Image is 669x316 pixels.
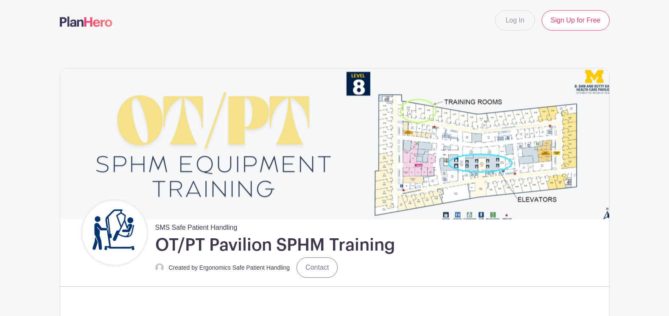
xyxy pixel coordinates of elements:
[169,264,290,271] small: Created by Ergonomics Safe Patient Handling
[495,10,535,31] a: Log In
[60,17,112,27] img: logo-507f7623f17ff9eddc593b1ce0a138ce2505c220e1c5a4e2b4648c50719b7d32.svg
[83,201,146,265] img: Untitled%20design.png
[297,257,338,278] a: Contact
[155,234,395,256] h1: OT/PT Pavilion SPHM Training
[542,10,609,31] a: Sign Up for Free
[155,219,238,233] span: SMS Safe Patient Handling
[155,263,164,272] img: default-ce2991bfa6775e67f084385cd625a349d9dcbb7a52a09fb2fda1e96e2d18dcdb.png
[60,68,609,219] img: event_banner_9671.png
